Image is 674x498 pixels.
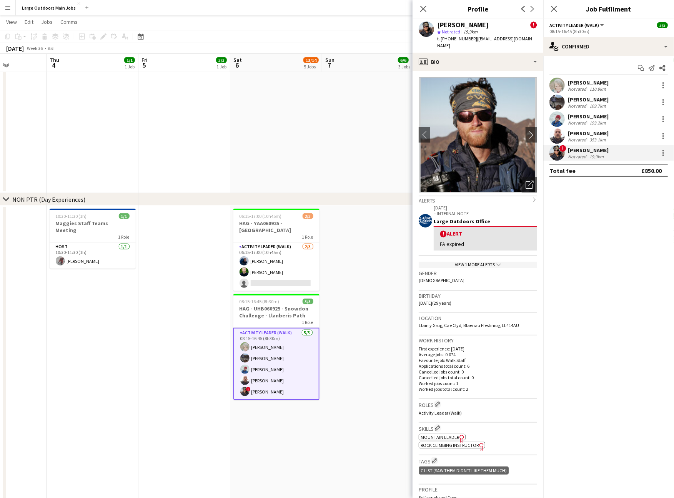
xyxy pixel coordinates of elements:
span: 10:30-11:30 (1h) [56,213,87,219]
span: Rock Climbing Instructor [421,442,479,448]
h3: HAG - YAA060925 - [GEOGRAPHIC_DATA] [233,220,320,234]
span: Llain y Grug, Cae Clyd, Blaenau Ffestiniog, LL414AU [419,322,519,328]
div: Not rated [568,120,588,126]
div: £850.00 [641,167,662,174]
div: BST [48,45,55,51]
h3: Profile [413,4,543,14]
span: [DEMOGRAPHIC_DATA] [419,277,464,283]
span: 5/5 [657,22,668,28]
div: Not rated [568,86,588,92]
span: ! [246,387,251,392]
app-card-role: Host1/110:30-11:30 (1h)[PERSON_NAME] [50,242,136,269]
span: 1 Role [302,234,313,240]
app-card-role: Activity Leader (Walk)5/508:15-16:45 (8h30m)[PERSON_NAME][PERSON_NAME][PERSON_NAME][PERSON_NAME]!... [233,328,320,400]
a: Edit [22,17,37,27]
div: 1 Job [216,64,226,70]
div: [PERSON_NAME] [568,96,609,103]
span: | [EMAIL_ADDRESS][DOMAIN_NAME] [437,36,534,48]
p: Applications total count: 6 [419,363,537,369]
div: Bio [413,53,543,71]
div: 1 Job [125,64,135,70]
p: Favourite job: Walk Staff [419,357,537,363]
p: Worked jobs count: 1 [419,380,537,386]
h3: Birthday [419,292,537,299]
div: Not rated [568,103,588,109]
span: Sat [233,56,242,63]
div: Confirmed [543,37,674,56]
span: t. [PHONE_NUMBER] [437,36,477,41]
span: Week 36 [25,45,45,51]
span: Jobs [41,18,53,25]
span: View [6,18,17,25]
span: ! [559,145,566,152]
span: Activity Leader (Walk) [549,22,599,28]
span: Fri [141,56,148,63]
span: 5 [140,61,148,70]
h3: Tags [419,457,537,465]
h3: Profile [419,486,537,493]
div: Total fee [549,167,576,174]
a: View [3,17,20,27]
div: 19.9km [588,154,605,159]
span: 1 Role [302,319,313,325]
span: 19.9km [462,29,479,35]
div: Alerts [419,196,537,204]
button: Large Outdoors Main Jobs [16,0,82,15]
div: NON PTR (Day Experiences) [12,196,85,203]
div: Open photos pop-in [522,177,537,193]
div: [PERSON_NAME] [568,147,609,154]
div: 3 Jobs [398,64,410,70]
div: [DATE] [6,45,24,52]
span: Activity Leader (Walk) [419,410,462,416]
span: Mountain Leader [421,434,459,440]
span: [DATE] (29 years) [419,300,451,306]
span: Sun [325,56,335,63]
span: 6 [232,61,242,70]
h3: Gender [419,270,537,277]
img: Crew avatar or photo [419,77,537,193]
div: 110.9km [588,86,607,92]
span: Thu [50,56,59,63]
div: [PERSON_NAME] [568,79,609,86]
span: 1/1 [119,213,130,219]
div: Alert [440,230,531,237]
div: 353.1km [588,137,607,143]
app-job-card: 08:15-16:45 (8h30m)5/5HAG - UHB060925 - Snowdon Challenge - Llanberis Path1 RoleActivity Leader (... [233,294,320,400]
span: Comms [60,18,78,25]
span: 4 [48,61,59,70]
p: Cancelled jobs count: 0 [419,369,537,375]
h3: Roles [419,400,537,408]
span: 1/1 [124,57,135,63]
div: C List (saw them didn't like them much) [419,466,509,475]
div: FA expired [440,241,531,247]
span: 2/3 [303,213,313,219]
span: Not rated [442,29,460,35]
a: Jobs [38,17,56,27]
p: Worked jobs total count: 2 [419,386,537,392]
p: Average jobs: 0.074 [419,352,537,357]
span: 6/6 [398,57,409,63]
app-job-card: 06:15-17:00 (10h45m)2/3HAG - YAA060925 - [GEOGRAPHIC_DATA]1 RoleActivity Leader (Walk)2/306:15-17... [233,209,320,291]
div: View 1 more alerts [419,262,537,268]
app-card-role: Activity Leader (Walk)2/306:15-17:00 (10h45m)[PERSON_NAME][PERSON_NAME] [233,242,320,291]
div: 5 Jobs [304,64,318,70]
a: Comms [57,17,81,27]
span: 08:15-16:45 (8h30m) [240,299,280,304]
p: [DATE] [434,205,537,211]
span: ! [530,22,537,28]
span: 5/5 [303,299,313,304]
div: [PERSON_NAME] [568,113,609,120]
span: 7 [324,61,335,70]
div: [PERSON_NAME] [437,22,489,28]
p: First experience: [DATE] [419,346,537,352]
h3: Work history [419,337,537,344]
h3: Maggies Staff Teams Meeting [50,220,136,234]
span: 13/14 [303,57,319,63]
app-job-card: 10:30-11:30 (1h)1/1Maggies Staff Teams Meeting1 RoleHost1/110:30-11:30 (1h)[PERSON_NAME] [50,209,136,269]
p: – INTERNAL NOTE [434,211,537,216]
div: Not rated [568,154,588,159]
p: Cancelled jobs total count: 0 [419,375,537,380]
span: Edit [25,18,33,25]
